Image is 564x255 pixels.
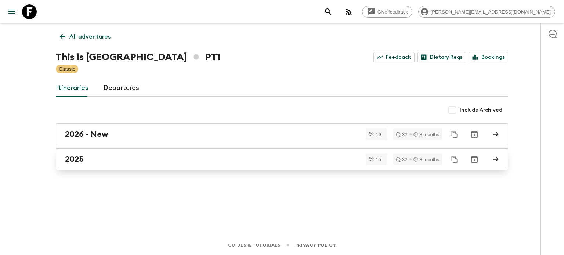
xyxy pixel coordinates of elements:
[413,157,439,162] div: 8 months
[56,29,115,44] a: All adventures
[418,6,555,18] div: [PERSON_NAME][EMAIL_ADDRESS][DOMAIN_NAME]
[413,132,439,137] div: 8 months
[372,157,386,162] span: 15
[448,153,461,166] button: Duplicate
[373,9,412,15] span: Give feedback
[448,128,461,141] button: Duplicate
[65,154,84,164] h2: 2025
[295,241,336,249] a: Privacy Policy
[362,6,412,18] a: Give feedback
[467,152,482,167] button: Archive
[373,52,415,62] a: Feedback
[103,79,139,97] a: Departures
[4,4,19,19] button: menu
[59,65,75,73] p: Classic
[56,50,221,65] h1: This is [GEOGRAPHIC_DATA] PT1
[396,132,407,137] div: 32
[469,52,508,62] a: Bookings
[69,32,111,41] p: All adventures
[427,9,555,15] span: [PERSON_NAME][EMAIL_ADDRESS][DOMAIN_NAME]
[372,132,386,137] span: 19
[467,127,482,142] button: Archive
[65,130,108,139] h2: 2026 - New
[228,241,281,249] a: Guides & Tutorials
[56,148,508,170] a: 2025
[56,79,88,97] a: Itineraries
[460,106,502,114] span: Include Archived
[396,157,407,162] div: 32
[56,123,508,145] a: 2026 - New
[321,4,336,19] button: search adventures
[417,52,466,62] a: Dietary Reqs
